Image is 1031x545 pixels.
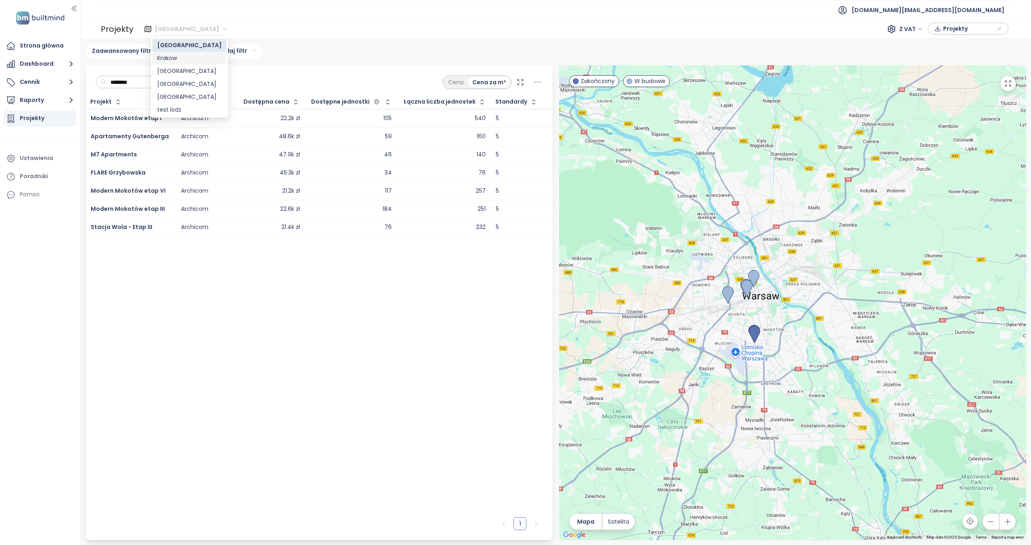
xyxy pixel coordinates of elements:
button: Satelita [603,514,635,530]
div: 5 [496,133,499,140]
li: Następna strona [530,517,543,530]
div: 117 [385,187,392,195]
div: 5 [496,224,499,231]
div: Archicom [181,187,208,195]
div: Pomoc [4,187,76,203]
a: Stacja Wola - Etap III [91,223,152,231]
span: Zakończony [581,77,615,85]
div: Archicom [181,151,208,158]
button: Raporty [4,92,76,108]
a: Modern Mokotów etap I [91,114,162,122]
div: Warszawa [152,39,227,52]
div: Projekt [90,99,112,104]
div: 184 [382,206,392,213]
a: Modern Mokotów etap VI [91,187,166,195]
div: [GEOGRAPHIC_DATA] [157,67,222,75]
div: 540 [475,115,486,122]
div: 251 [478,206,486,213]
a: Report a map error [992,535,1024,539]
div: Gdańsk [152,64,227,77]
div: 21.4k zł [281,224,300,231]
div: 48.6k zł [279,133,300,140]
div: 21.2k zł [282,187,300,195]
div: Krakow [157,54,222,62]
div: Poznań [152,77,227,90]
div: 5 [496,206,499,213]
div: Archicom [181,224,208,231]
div: Krakow [152,52,227,64]
div: 257 [476,187,486,195]
a: Ustawienia [4,150,76,166]
div: Projekty [20,113,44,123]
div: Standardy [495,99,527,104]
div: 76 [478,169,486,177]
div: Dodaj filtr [200,44,263,59]
span: Dostępne jednostki [311,99,370,104]
div: [GEOGRAPHIC_DATA] [157,41,222,50]
div: Archicom [181,115,208,122]
span: right [534,521,538,526]
div: 5 [496,115,499,122]
div: button [932,23,1004,35]
span: left [501,521,506,526]
div: 22.6k zł [280,206,300,213]
button: Dashboard [4,56,76,72]
img: logo [14,10,67,26]
div: test lodz [157,105,222,114]
span: [DOMAIN_NAME][EMAIL_ADDRESS][DOMAIN_NAME] [852,0,1004,20]
div: 76 [385,224,392,231]
div: Cena [444,77,468,88]
div: Pomoc [20,189,40,200]
div: 45.3k zł [280,169,300,177]
li: Poprzednia strona [497,517,510,530]
div: [GEOGRAPHIC_DATA] [157,79,222,88]
div: Łączna liczba jednostek [403,99,476,104]
div: 105 [383,115,392,122]
div: Strona główna [20,41,64,51]
div: Zaawansowany filtr [86,44,196,59]
span: Satelita [608,517,629,526]
a: M7 Apartments [91,150,137,158]
div: 46 [384,151,392,158]
a: Apartamenty Gutenberga [91,132,169,140]
a: Modern Mokotów etap III [91,205,165,213]
div: 22.2k zł [281,115,300,122]
div: 47.9k zł [279,151,300,158]
div: Ustawienia [20,153,53,163]
span: Z VAT [899,23,923,35]
button: right [530,517,543,530]
span: W budowie [634,77,665,85]
div: Projekty [101,21,133,37]
button: left [497,517,510,530]
div: 34 [385,169,392,177]
div: Archicom [181,206,208,213]
div: 232 [476,224,486,231]
div: Poradniki [20,171,48,181]
span: Warszawa [155,23,227,35]
button: Mapa [570,514,602,530]
div: 160 [477,133,486,140]
a: Projekty [4,110,76,127]
img: Google [561,530,588,540]
div: [GEOGRAPHIC_DATA] [157,92,222,101]
li: 1 [513,517,526,530]
div: test lodz [152,103,227,116]
a: Strona główna [4,38,76,54]
div: Archicom [181,133,208,140]
div: Dostępne jednostki [311,97,381,107]
div: 140 [476,151,486,158]
div: Łódź [152,90,227,103]
span: Map data ©2025 Google [927,535,971,539]
a: FLARE Grzybowska [91,168,146,177]
div: Dostępna cena [243,99,289,104]
a: Terms (opens in new tab) [975,535,987,539]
